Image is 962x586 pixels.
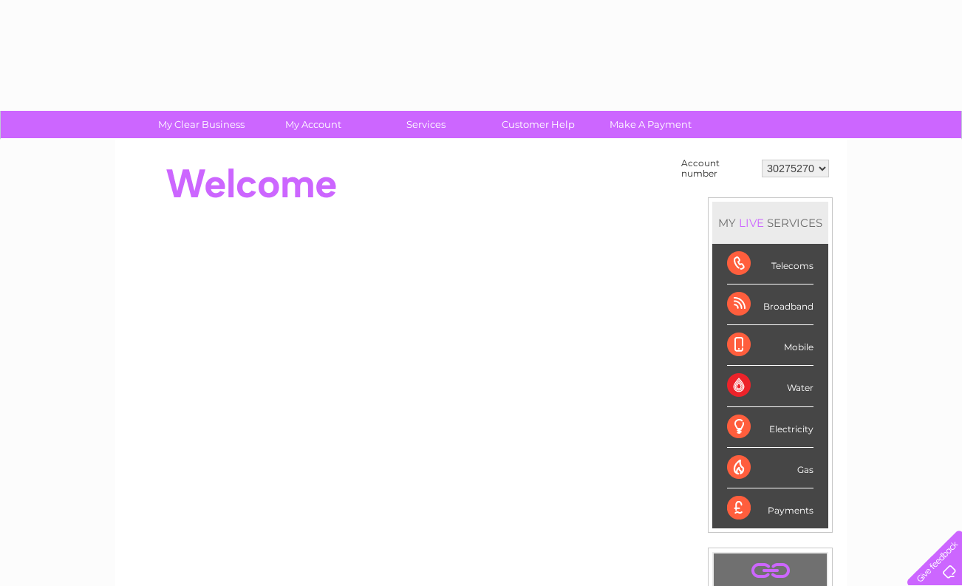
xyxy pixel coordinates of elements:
a: My Account [253,111,375,138]
div: Electricity [727,407,813,448]
a: Services [365,111,487,138]
div: Payments [727,488,813,528]
div: MY SERVICES [712,202,828,244]
div: Water [727,366,813,406]
td: Account number [678,154,758,183]
div: Telecoms [727,244,813,285]
a: Make A Payment [590,111,712,138]
a: My Clear Business [140,111,262,138]
a: . [717,557,823,583]
a: Customer Help [477,111,599,138]
div: Broadband [727,285,813,325]
div: Gas [727,448,813,488]
div: Mobile [727,325,813,366]
div: LIVE [736,216,767,230]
